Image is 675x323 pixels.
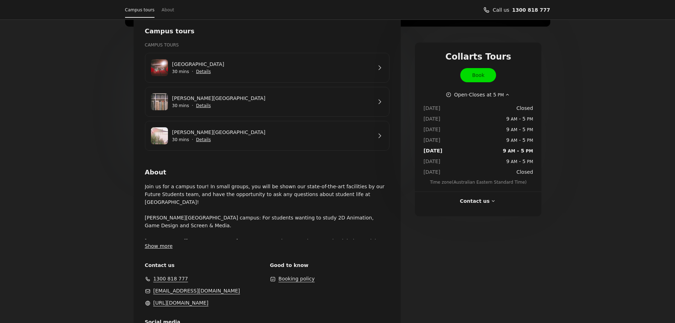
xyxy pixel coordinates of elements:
span: PM [524,149,533,154]
span: AM [506,149,515,154]
span: Closed [516,104,533,112]
span: Collarts Tours [445,51,511,62]
dt: [DATE] [423,136,442,144]
span: Contact us [145,261,264,269]
span: Time zone ( Australian Eastern Standard Time ) [423,179,533,186]
a: Book [460,68,496,82]
span: - [506,136,533,144]
span: - [506,126,533,133]
span: 9 [506,116,510,122]
span: 5 [522,137,525,143]
a: admissions@collarts.edu.au [153,287,240,295]
button: Booking policy [279,275,315,283]
span: PM [525,127,533,132]
span: PM [525,159,533,164]
button: Show details for Wellington St Campus [196,68,211,75]
span: 5 [522,158,525,164]
span: 9 [503,148,506,154]
p: Join us for a campus tour! In small groups, you will be shown our state-of-the-art facilities by ... [145,183,390,239]
button: Contact us [460,197,497,205]
span: Good to know [270,261,389,269]
span: 5 [521,148,524,154]
a: 1300 818 777 [153,275,188,283]
a: [PERSON_NAME][GEOGRAPHIC_DATA] [172,94,372,102]
button: Show details for George St Campus [196,136,211,143]
a: [PERSON_NAME][GEOGRAPHIC_DATA] [172,128,372,136]
span: Book [472,71,484,79]
h3: Campus Tours [145,41,390,49]
dt: [DATE] [423,168,442,176]
span: 9 [506,158,510,164]
span: AM [510,138,517,143]
button: Show more [145,242,173,250]
button: Show details for Cromwell St Campus [196,102,211,109]
a: [GEOGRAPHIC_DATA] [172,60,372,68]
span: AM [510,159,517,164]
dt: [DATE] [423,157,442,165]
a: Call us 1300 818 777 [512,6,550,14]
h2: Campus tours [145,27,390,36]
span: Closed [516,168,533,176]
span: PM [496,93,504,98]
span: - [506,115,533,123]
span: - [506,157,533,165]
span: 5 [522,116,525,122]
dt: [DATE] [423,104,442,112]
span: PM [525,138,533,143]
span: - [503,147,533,155]
span: 5 [522,127,525,132]
button: Show working hours [446,91,511,99]
span: Open · Closes at [454,91,504,99]
span: AM [510,127,517,132]
dt: [DATE] [423,115,442,123]
a: https://www.collarts.edu.au/ (Opens in a new window) [153,299,209,307]
a: About [162,5,174,15]
span: AM [510,117,517,122]
span: PM [525,117,533,122]
span: Call us [493,6,510,14]
a: Campus tours [125,5,155,15]
span: 9 [506,137,510,143]
span: 9 [506,127,510,132]
dt: [DATE] [423,147,442,155]
h2: About [145,168,390,177]
span: 5 [493,92,496,98]
dt: [DATE] [423,126,442,133]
